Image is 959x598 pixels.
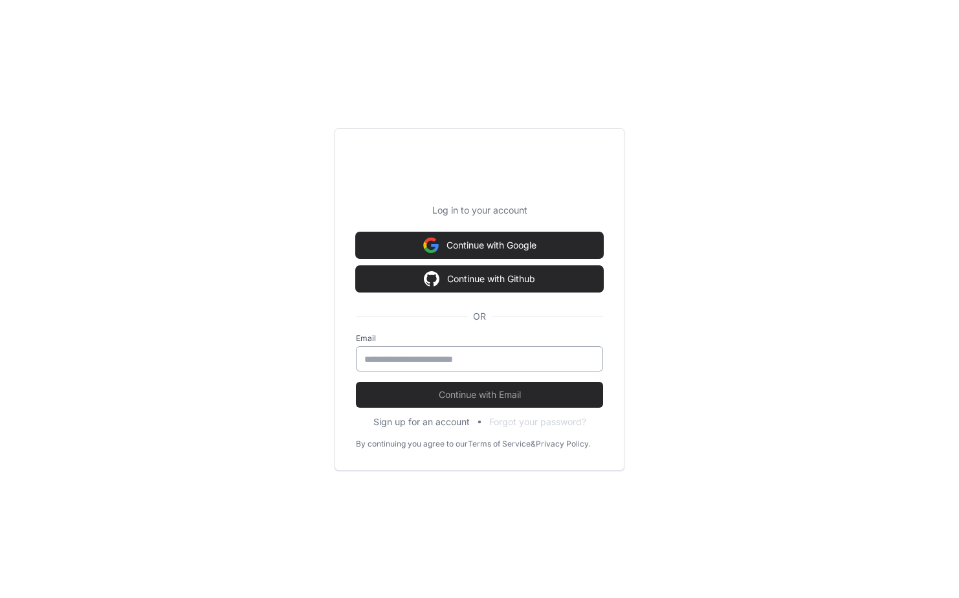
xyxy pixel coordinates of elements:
[424,266,439,292] img: Sign in with google
[468,439,531,449] a: Terms of Service
[356,266,603,292] button: Continue with Github
[356,382,603,408] button: Continue with Email
[489,415,586,428] button: Forgot your password?
[356,204,603,217] p: Log in to your account
[356,439,468,449] div: By continuing you agree to our
[356,388,603,401] span: Continue with Email
[356,232,603,258] button: Continue with Google
[356,333,603,344] label: Email
[423,232,439,258] img: Sign in with google
[536,439,590,449] a: Privacy Policy.
[531,439,536,449] div: &
[468,310,491,323] span: OR
[373,415,470,428] button: Sign up for an account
